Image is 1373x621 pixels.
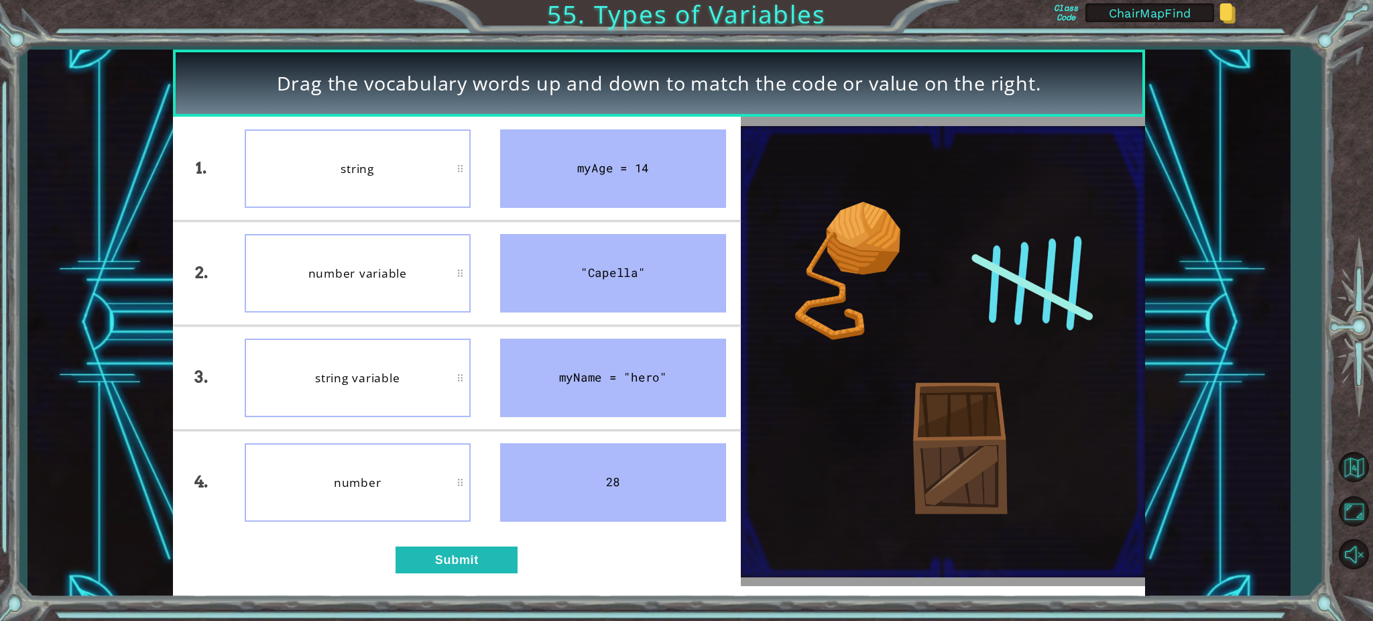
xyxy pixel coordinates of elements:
[396,547,518,573] button: Submit
[1334,447,1373,486] button: Back to Map
[1334,534,1373,573] button: Unmute
[245,129,471,208] div: string
[1219,3,1236,23] img: Copy class code
[741,126,1145,577] img: Interactive Art
[245,339,471,417] div: string variable
[173,431,230,534] div: 4.
[173,326,230,429] div: 3.
[500,339,726,417] div: myName = "hero"
[173,117,230,220] div: 1.
[173,221,230,325] div: 2.
[245,234,471,313] div: number variable
[500,443,726,522] div: 28
[500,234,726,313] div: "Capella"
[245,443,471,522] div: number
[500,129,726,208] div: myAge = 14
[277,70,1042,97] span: Drag the vocabulary words up and down to match the code or value on the right.
[1334,445,1373,490] a: Back to Map
[1052,3,1080,22] label: Class Code
[1334,492,1373,530] button: Maximize Browser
